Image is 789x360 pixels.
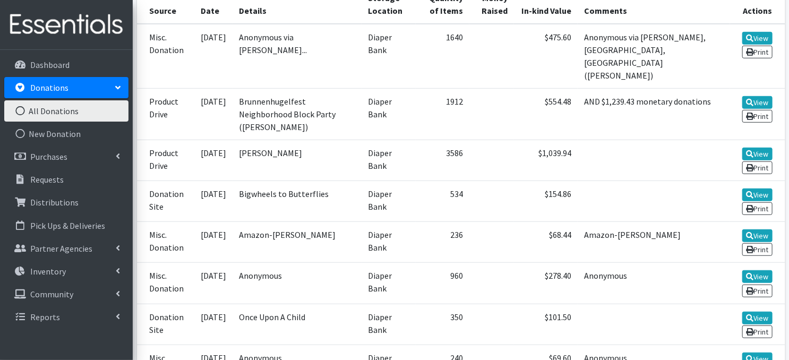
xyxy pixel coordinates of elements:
a: View [742,32,773,45]
td: Amazon-[PERSON_NAME] [578,222,730,263]
td: $554.48 [514,88,578,140]
p: Inventory [30,266,66,277]
td: 350 [416,304,470,345]
td: Product Drive [137,140,194,181]
a: Print [742,243,773,256]
a: View [742,148,773,160]
p: Donations [30,82,68,93]
a: View [742,188,773,201]
td: 960 [416,263,470,304]
a: Community [4,284,128,305]
td: Misc. Donation [137,24,194,89]
a: View [742,96,773,109]
a: Print [742,161,773,174]
a: View [742,270,773,283]
a: View [742,229,773,242]
td: 1912 [416,88,470,140]
p: Reports [30,312,60,322]
a: Purchases [4,146,128,167]
td: Diaper Bank [362,222,416,263]
td: Product Drive [137,88,194,140]
a: New Donation [4,123,128,144]
td: Diaper Bank [362,140,416,181]
td: [PERSON_NAME] [233,140,362,181]
td: Diaper Bank [362,24,416,89]
a: Print [742,46,773,58]
td: $154.86 [514,181,578,221]
td: Donation Site [137,181,194,221]
td: $68.44 [514,222,578,263]
td: Bigwheels to Butterflies [233,181,362,221]
td: Anonymous via [PERSON_NAME], [GEOGRAPHIC_DATA], [GEOGRAPHIC_DATA] ([PERSON_NAME]) [578,24,730,89]
a: Pick Ups & Deliveries [4,215,128,236]
a: Print [742,325,773,338]
td: Brunnenhugelfest Neighborhood Block Party ([PERSON_NAME]) [233,88,362,140]
td: Once Upon A Child [233,304,362,345]
td: [DATE] [194,222,233,263]
p: Requests [30,174,64,185]
p: Purchases [30,151,67,162]
td: $278.40 [514,263,578,304]
a: Reports [4,306,128,328]
p: Distributions [30,197,79,208]
td: Anonymous [233,263,362,304]
td: Amazon-[PERSON_NAME] [233,222,362,263]
td: Diaper Bank [362,304,416,345]
td: Anonymous [578,263,730,304]
a: Print [742,110,773,123]
td: [DATE] [194,181,233,221]
td: 1640 [416,24,470,89]
td: [DATE] [194,24,233,89]
td: Misc. Donation [137,222,194,263]
p: Community [30,289,73,299]
td: $1,039.94 [514,140,578,181]
td: 236 [416,222,470,263]
td: [DATE] [194,88,233,140]
td: [DATE] [194,304,233,345]
a: Partner Agencies [4,238,128,259]
img: HumanEssentials [4,7,128,42]
td: $475.60 [514,24,578,89]
a: Requests [4,169,128,190]
td: [DATE] [194,263,233,304]
td: Diaper Bank [362,88,416,140]
a: Donations [4,77,128,98]
a: Inventory [4,261,128,282]
a: Distributions [4,192,128,213]
td: Diaper Bank [362,181,416,221]
a: Print [742,285,773,297]
p: Dashboard [30,59,70,70]
a: View [742,312,773,324]
td: 3586 [416,140,470,181]
td: Anonymous via [PERSON_NAME]... [233,24,362,89]
a: Print [742,202,773,215]
p: Partner Agencies [30,243,92,254]
td: $101.50 [514,304,578,345]
a: All Donations [4,100,128,122]
td: 534 [416,181,470,221]
td: Diaper Bank [362,263,416,304]
td: Donation Site [137,304,194,345]
td: [DATE] [194,140,233,181]
td: AND $1,239.43 monetary donations [578,88,730,140]
td: Misc. Donation [137,263,194,304]
a: Dashboard [4,54,128,75]
p: Pick Ups & Deliveries [30,220,105,231]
